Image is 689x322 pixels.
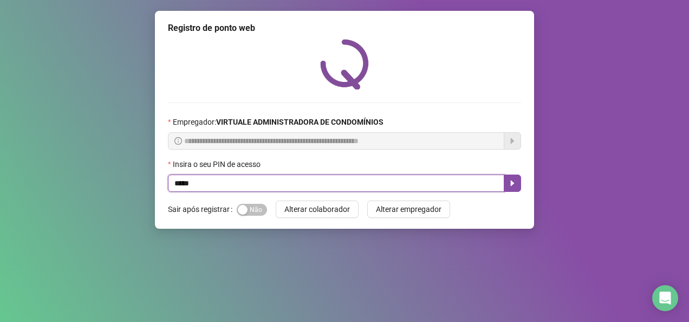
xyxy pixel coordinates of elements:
span: Alterar colaborador [284,203,350,215]
span: Empregador : [173,116,383,128]
span: Alterar empregador [376,203,441,215]
label: Sair após registrar [168,201,237,218]
button: Alterar colaborador [276,201,359,218]
div: Open Intercom Messenger [652,285,678,311]
label: Insira o seu PIN de acesso [168,158,268,170]
button: Alterar empregador [367,201,450,218]
span: caret-right [508,179,517,188]
strong: VIRTUALE ADMINISTRADORA DE CONDOMÍNIOS [216,118,383,126]
span: info-circle [174,137,182,145]
img: QRPoint [320,39,369,89]
div: Registro de ponto web [168,22,521,35]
